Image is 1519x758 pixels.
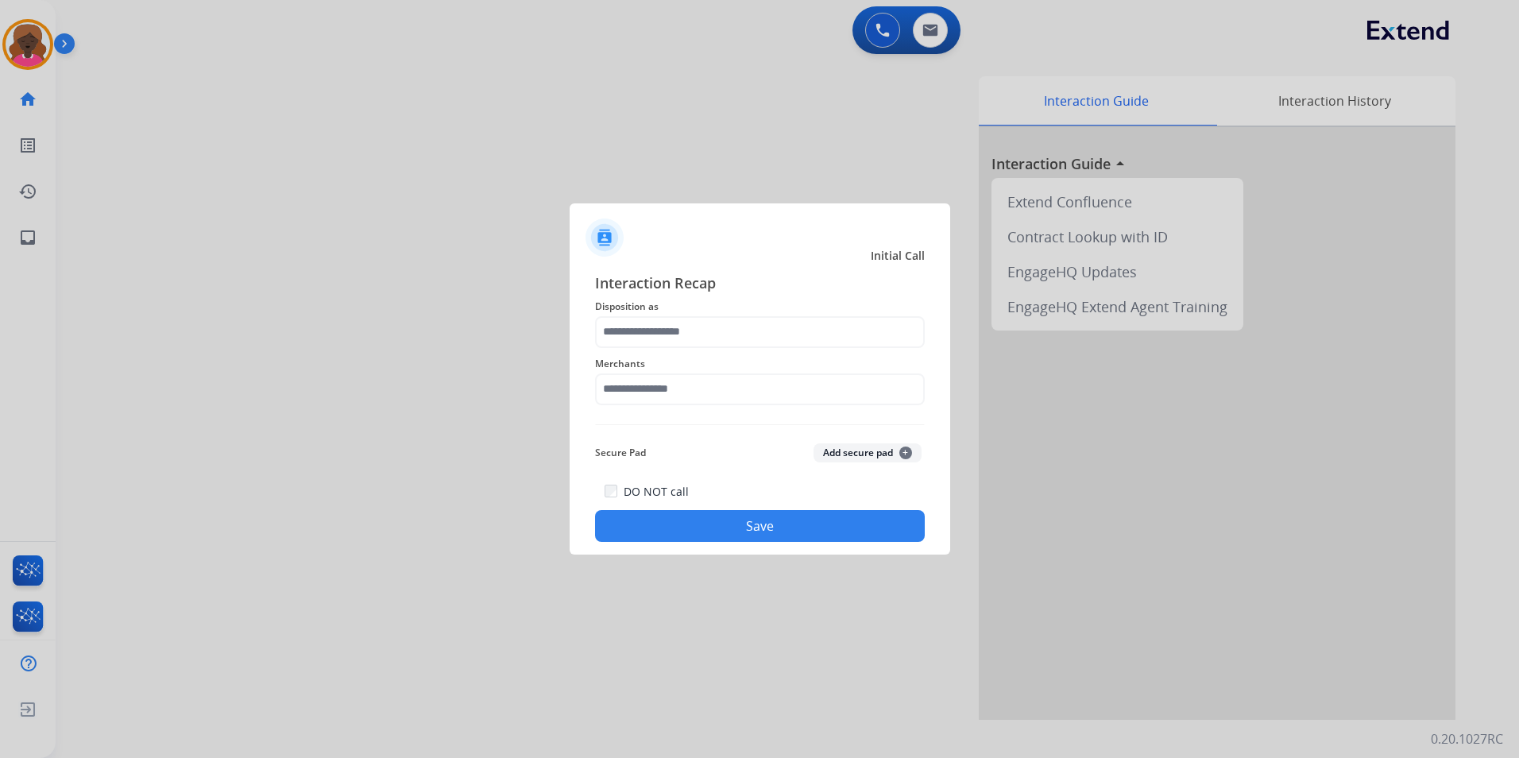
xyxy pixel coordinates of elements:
[899,447,912,459] span: +
[586,219,624,257] img: contactIcon
[595,354,925,373] span: Merchants
[595,443,646,462] span: Secure Pad
[624,484,689,500] label: DO NOT call
[1431,729,1503,748] p: 0.20.1027RC
[595,272,925,297] span: Interaction Recap
[595,510,925,542] button: Save
[814,443,922,462] button: Add secure pad+
[595,297,925,316] span: Disposition as
[595,424,925,425] img: contact-recap-line.svg
[871,248,925,264] span: Initial Call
